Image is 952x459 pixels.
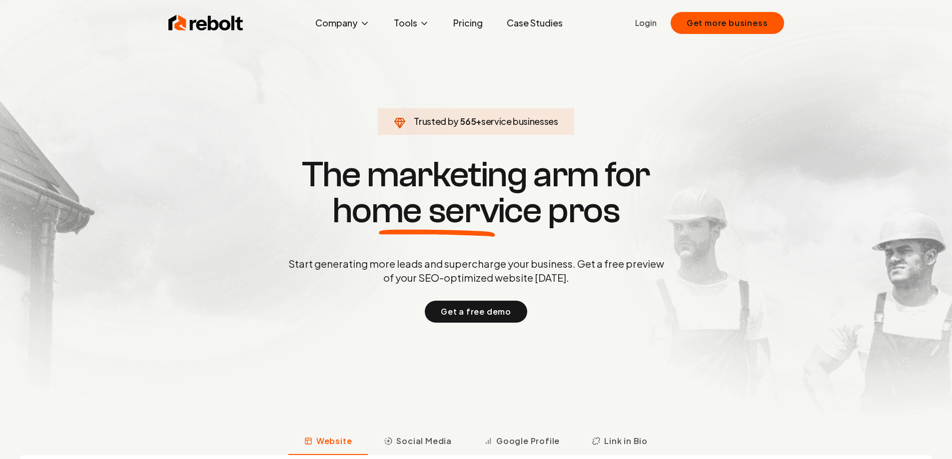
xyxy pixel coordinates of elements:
button: Get more business [671,12,784,34]
span: service businesses [481,115,558,127]
span: + [476,115,481,127]
button: Get a free demo [425,301,527,323]
h1: The marketing arm for pros [236,157,716,229]
button: Social Media [368,429,468,455]
a: Case Studies [499,13,571,33]
span: Social Media [396,435,452,447]
span: Link in Bio [604,435,648,447]
span: home service [332,193,542,229]
p: Start generating more leads and supercharge your business. Get a free preview of your SEO-optimiz... [286,257,666,285]
button: Website [288,429,368,455]
button: Google Profile [468,429,576,455]
a: Pricing [445,13,491,33]
button: Tools [386,13,437,33]
button: Link in Bio [576,429,664,455]
span: Trusted by [414,115,458,127]
span: Website [316,435,352,447]
span: 565 [460,114,476,128]
button: Company [307,13,378,33]
img: Rebolt Logo [168,13,243,33]
span: Google Profile [496,435,560,447]
a: Login [635,17,657,29]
